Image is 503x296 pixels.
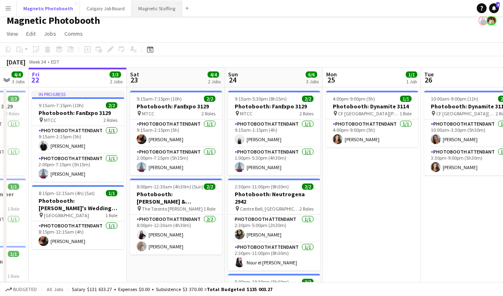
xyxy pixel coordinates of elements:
[44,117,56,123] span: MTCC
[132,0,182,16] button: Magnetic Staffing
[27,59,48,65] span: Week 34
[23,28,39,39] a: Edit
[110,71,121,78] span: 3/3
[424,71,434,78] span: Tue
[338,110,400,117] span: CF [GEOGRAPHIC_DATA][PERSON_NAME]
[228,215,320,243] app-card-role: Photobooth Attendant1/12:30pm-5:00pm (2h30m)[PERSON_NAME]
[326,119,418,147] app-card-role: Photobooth Attendant1/14:00pm-9:00pm (5h)[PERSON_NAME]
[228,179,320,271] app-job-card: 2:30pm-11:00pm (8h30m)2/2Photobooth: Neutrogena 2942 Centre Bell, [GEOGRAPHIC_DATA]2 RolesPhotobo...
[130,215,222,255] app-card-role: Photobooth Attendant2/28:00pm-12:30am (4h30m)[PERSON_NAME][PERSON_NAME]
[32,221,124,249] app-card-role: Photobooth Attendant1/18:15pm-12:15am (4h)[PERSON_NAME]
[436,110,496,117] span: CF [GEOGRAPHIC_DATA][PERSON_NAME]
[39,102,84,108] span: 9:15am-7:15pm (10h)
[306,71,317,78] span: 6/6
[130,190,222,205] h3: Photobooth: [PERSON_NAME] & [PERSON_NAME]'s Wedding 2955
[12,78,25,85] div: 3 Jobs
[326,91,418,147] app-job-card: 4:00pm-9:00pm (5h)1/1Photobooth: Dynamite 3114 CF [GEOGRAPHIC_DATA][PERSON_NAME]1 RolePhotobooth ...
[306,78,319,85] div: 3 Jobs
[423,75,434,85] span: 26
[129,75,139,85] span: 23
[300,110,313,117] span: 2 Roles
[7,273,19,279] span: 1 Role
[201,110,215,117] span: 2 Roles
[333,96,375,102] span: 4:00pm-9:00pm (5h)
[39,190,95,196] span: 8:15pm-12:15am (4h) (Sat)
[489,3,499,13] a: 4
[32,91,124,97] div: In progress
[103,117,117,123] span: 2 Roles
[228,71,238,78] span: Sun
[64,30,83,37] span: Comms
[106,102,117,108] span: 2/2
[142,110,154,117] span: MTCC
[32,71,39,78] span: Fri
[496,2,500,7] span: 4
[207,286,272,292] span: Total Budgeted $135 003.27
[235,279,289,285] span: 5:00pm-10:30pm (5h30m)
[11,71,23,78] span: 4/4
[17,0,80,16] button: Magnetic Photobooth
[302,184,313,190] span: 2/2
[406,71,417,78] span: 1/1
[300,206,313,212] span: 2 Roles
[130,103,222,110] h3: Photobooth: FanExpo 3129
[487,16,496,25] app-user-avatar: Kara & Monika
[32,91,124,182] div: In progress9:15am-7:15pm (10h)2/2Photobooth: FanExpo 3129 MTCC2 RolesPhotobooth Attendant1/19:15a...
[400,110,412,117] span: 1 Role
[130,71,139,78] span: Sat
[431,96,478,102] span: 10:00am-9:00pm (11h)
[32,197,124,212] h3: Photobooth: [PERSON_NAME]'s Wedding 2686
[32,185,124,249] app-job-card: 8:15pm-12:15am (4h) (Sat)1/1Photobooth: [PERSON_NAME]'s Wedding 2686 [GEOGRAPHIC_DATA]1 RolePhoto...
[32,154,124,182] app-card-role: Photobooth Attendant1/12:00pm-7:15pm (5h15m)[PERSON_NAME]
[5,110,19,117] span: 2 Roles
[240,206,300,212] span: Centre Bell, [GEOGRAPHIC_DATA]
[130,119,222,147] app-card-role: Photobooth Attendant1/19:15am-2:15pm (5h)[PERSON_NAME]
[7,14,100,27] h1: Magnetic Photobooth
[326,71,337,78] span: Mon
[31,75,39,85] span: 22
[204,96,215,102] span: 2/2
[240,110,252,117] span: MTCC
[51,59,59,65] div: EDT
[406,78,417,85] div: 1 Job
[32,126,124,154] app-card-role: Photobooth Attendant1/19:15am-2:15pm (5h)[PERSON_NAME]
[44,212,89,218] span: [GEOGRAPHIC_DATA]
[228,147,320,175] app-card-role: Photobooth Attendant1/11:00pm-5:30pm (4h30m)[PERSON_NAME]
[228,243,320,271] app-card-role: Photobooth Attendant1/12:30pm-11:00pm (8h30m)Nour el [PERSON_NAME]
[130,147,222,175] app-card-role: Photobooth Attendant1/12:00pm-7:15pm (5h15m)[PERSON_NAME]
[302,279,313,285] span: 2/2
[26,30,36,37] span: Edit
[80,0,132,16] button: Calgary Job Board
[72,286,272,292] div: Salary $131 633.27 + Expenses $0.00 + Subsistence $3 370.00 =
[203,206,215,212] span: 1 Role
[4,285,38,294] button: Budgeted
[3,28,21,39] a: View
[61,28,86,39] a: Comms
[235,96,287,102] span: 9:15am-5:30pm (8h15m)
[302,96,313,102] span: 2/2
[235,184,289,190] span: 2:30pm-11:00pm (8h30m)
[228,91,320,175] app-job-card: 9:15am-5:30pm (8h15m)2/2Photobooth: FanExpo 3129 MTCC2 RolesPhotobooth Attendant1/19:15am-1:15pm ...
[130,91,222,175] div: 9:15am-7:15pm (10h)2/2Photobooth: FanExpo 3129 MTCC2 RolesPhotobooth Attendant1/19:15am-2:15pm (5...
[44,30,56,37] span: Jobs
[7,58,25,66] div: [DATE]
[227,75,238,85] span: 24
[13,287,37,292] span: Budgeted
[208,78,221,85] div: 2 Jobs
[142,206,203,212] span: The Toronto [PERSON_NAME]
[8,96,19,102] span: 2/2
[400,96,412,102] span: 1/1
[478,16,488,25] app-user-avatar: Maria Lopes
[7,206,19,212] span: 1 Role
[228,190,320,205] h3: Photobooth: Neutrogena 2942
[32,109,124,117] h3: Photobooth: FanExpo 3129
[7,30,18,37] span: View
[137,184,203,190] span: 8:00pm-12:30am (4h30m) (Sun)
[106,190,117,196] span: 1/1
[325,75,337,85] span: 25
[130,179,222,255] app-job-card: 8:00pm-12:30am (4h30m) (Sun)2/2Photobooth: [PERSON_NAME] & [PERSON_NAME]'s Wedding 2955 The Toron...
